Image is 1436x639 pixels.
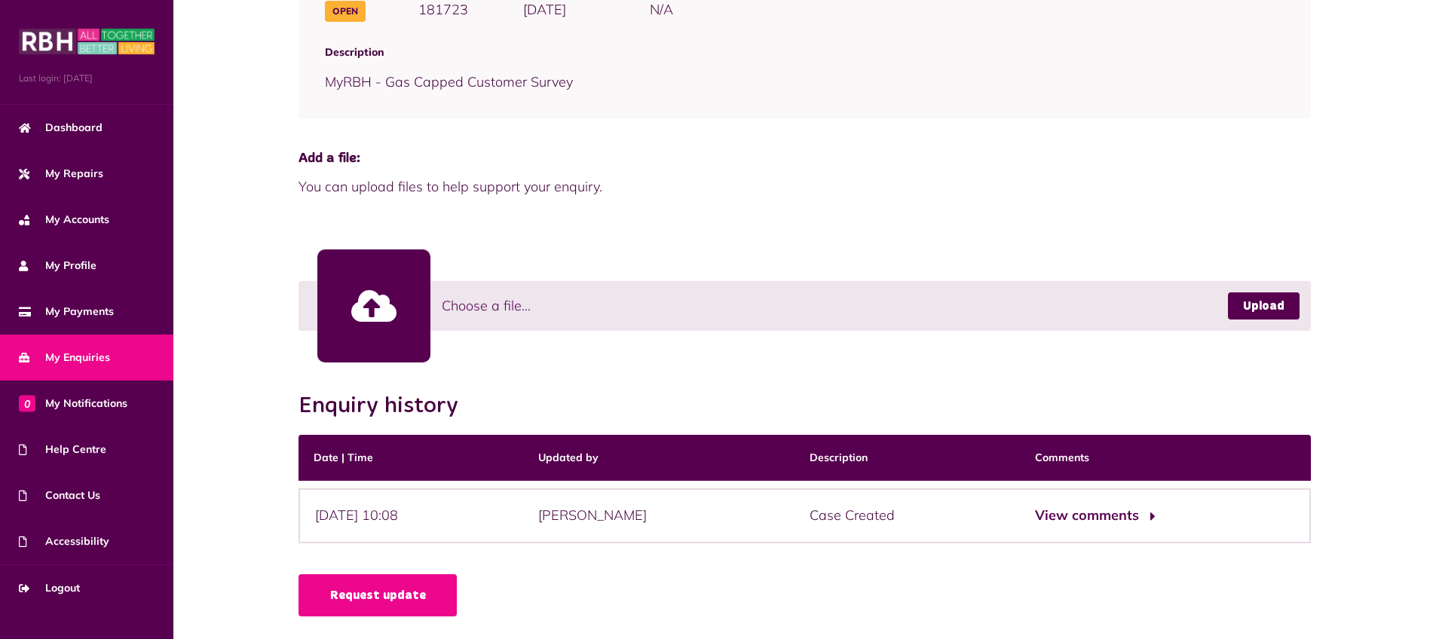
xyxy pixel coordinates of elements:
span: Last login: [DATE] [19,72,155,85]
span: Accessibility [19,534,109,549]
span: Help Centre [19,442,106,457]
span: My Profile [19,258,96,274]
span: MyRBH - Gas Capped Customer Survey [325,73,573,90]
th: Date | Time [299,435,522,481]
div: [PERSON_NAME] [523,488,795,543]
span: My Payments [19,304,114,319]
span: Description [325,44,1284,60]
span: Choose a file... [442,295,531,316]
span: Logout [19,580,80,596]
span: Dashboard [19,120,103,136]
h2: Enquiry history [299,393,473,420]
span: 181723 [418,1,468,18]
th: Description [795,435,1020,481]
span: Contact Us [19,488,100,503]
span: My Accounts [19,212,109,228]
span: 0 [19,395,35,411]
span: Open [325,1,366,22]
span: [DATE] [523,1,566,18]
span: My Enquiries [19,350,110,365]
th: Updated by [523,435,795,481]
span: My Notifications [19,396,127,411]
span: Add a file: [299,148,1310,169]
span: N/A [650,1,673,18]
div: [DATE] 10:08 [299,488,522,543]
img: MyRBH [19,26,155,57]
th: Comments [1020,435,1311,481]
a: Upload [1228,292,1300,319]
a: Request update [299,574,457,616]
button: View comments [1035,505,1152,527]
div: Case Created [795,488,1020,543]
span: You can upload files to help support your enquiry. [299,176,1310,197]
span: My Repairs [19,166,103,182]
